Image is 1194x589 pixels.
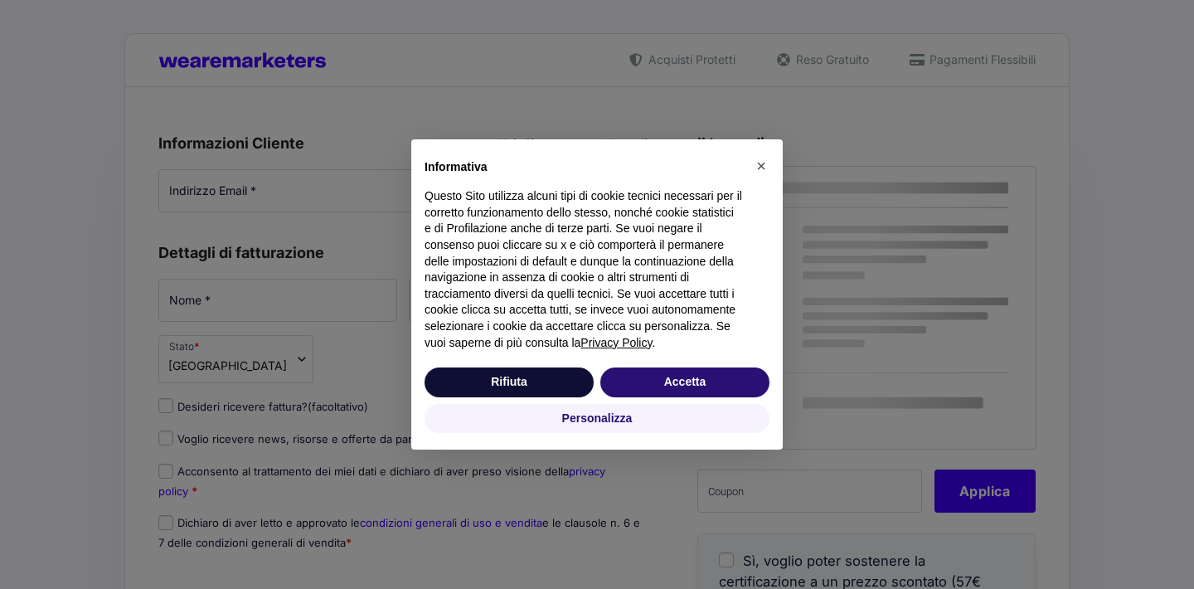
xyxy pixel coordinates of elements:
a: Privacy Policy [580,336,652,349]
span: × [756,157,766,175]
h2: Informativa [425,159,743,176]
button: Personalizza [425,404,769,434]
p: Questo Sito utilizza alcuni tipi di cookie tecnici necessari per il corretto funzionamento dello ... [425,188,743,351]
button: Accetta [600,368,769,397]
button: Rifiuta [425,368,594,397]
button: Chiudi questa informativa [748,153,774,179]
